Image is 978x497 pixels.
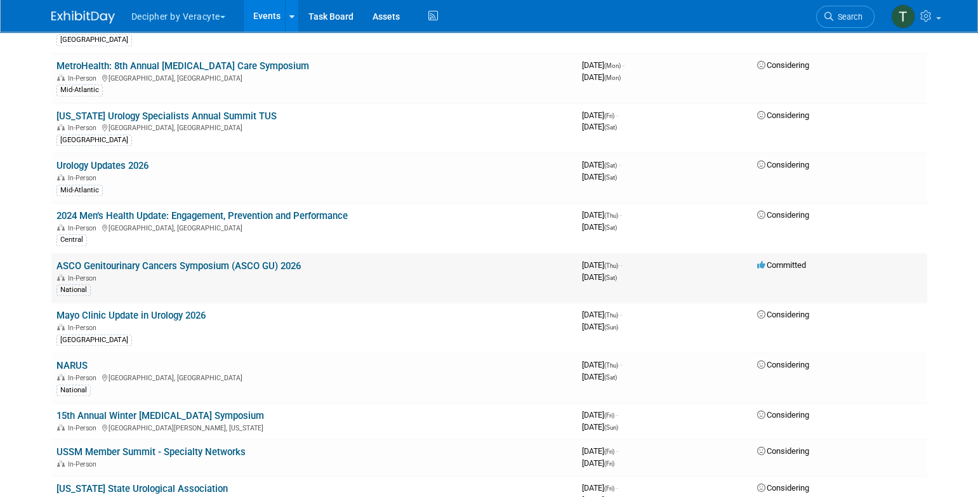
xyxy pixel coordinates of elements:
[604,212,618,219] span: (Thu)
[582,222,617,232] span: [DATE]
[604,312,618,319] span: (Thu)
[604,485,614,492] span: (Fri)
[604,62,621,69] span: (Mon)
[604,224,617,231] span: (Sat)
[604,448,614,455] span: (Fri)
[51,11,115,23] img: ExhibitDay
[604,162,617,169] span: (Sat)
[582,260,622,270] span: [DATE]
[56,310,206,321] a: Mayo Clinic Update in Urology 2026
[57,124,65,130] img: In-Person Event
[582,310,622,319] span: [DATE]
[68,374,100,382] span: In-Person
[616,483,618,493] span: -
[582,446,618,456] span: [DATE]
[604,324,618,331] span: (Sun)
[57,460,65,467] img: In-Person Event
[582,72,621,82] span: [DATE]
[56,260,301,272] a: ASCO Genitourinary Cancers Symposium (ASCO GU) 2026
[68,424,100,432] span: In-Person
[68,224,100,232] span: In-Person
[56,446,246,458] a: USSM Member Summit - Specialty Networks
[57,424,65,430] img: In-Person Event
[68,460,100,468] span: In-Person
[56,372,572,382] div: [GEOGRAPHIC_DATA], [GEOGRAPHIC_DATA]
[56,160,149,171] a: Urology Updates 2026
[604,274,617,281] span: (Sat)
[757,410,809,420] span: Considering
[616,110,618,120] span: -
[604,424,618,431] span: (Sun)
[757,160,809,169] span: Considering
[616,410,618,420] span: -
[68,124,100,132] span: In-Person
[56,122,572,132] div: [GEOGRAPHIC_DATA], [GEOGRAPHIC_DATA]
[604,412,614,419] span: (Fri)
[582,322,618,331] span: [DATE]
[582,272,617,282] span: [DATE]
[57,274,65,281] img: In-Person Event
[56,234,87,246] div: Central
[582,483,618,493] span: [DATE]
[56,185,103,196] div: Mid-Atlantic
[604,174,617,181] span: (Sat)
[604,124,617,131] span: (Sat)
[620,210,622,220] span: -
[56,60,309,72] a: MetroHealth: 8th Annual [MEDICAL_DATA] Care Symposium
[57,74,65,81] img: In-Person Event
[620,260,622,270] span: -
[582,110,618,120] span: [DATE]
[56,222,572,232] div: [GEOGRAPHIC_DATA], [GEOGRAPHIC_DATA]
[582,458,614,468] span: [DATE]
[623,60,624,70] span: -
[57,174,65,180] img: In-Person Event
[56,335,132,346] div: [GEOGRAPHIC_DATA]
[757,260,806,270] span: Committed
[56,110,277,122] a: [US_STATE] Urology Specialists Annual Summit TUS
[582,122,617,131] span: [DATE]
[582,160,621,169] span: [DATE]
[56,135,132,146] div: [GEOGRAPHIC_DATA]
[604,362,618,369] span: (Thu)
[56,72,572,83] div: [GEOGRAPHIC_DATA], [GEOGRAPHIC_DATA]
[56,483,228,494] a: [US_STATE] State Urological Association
[582,360,622,369] span: [DATE]
[582,60,624,70] span: [DATE]
[56,385,91,396] div: National
[604,374,617,381] span: (Sat)
[57,374,65,380] img: In-Person Event
[68,274,100,282] span: In-Person
[604,460,614,467] span: (Fri)
[56,84,103,96] div: Mid-Atlantic
[56,210,348,222] a: 2024 Men’s Health Update: Engagement, Prevention and Performance
[582,210,622,220] span: [DATE]
[757,110,809,120] span: Considering
[757,360,809,369] span: Considering
[833,12,862,22] span: Search
[604,112,614,119] span: (Fri)
[56,284,91,296] div: National
[68,74,100,83] span: In-Person
[616,446,618,456] span: -
[57,224,65,230] img: In-Person Event
[56,360,88,371] a: NARUS
[757,210,809,220] span: Considering
[757,446,809,456] span: Considering
[56,410,264,421] a: 15th Annual Winter [MEDICAL_DATA] Symposium
[68,174,100,182] span: In-Person
[620,310,622,319] span: -
[620,360,622,369] span: -
[56,34,132,46] div: [GEOGRAPHIC_DATA]
[816,6,875,28] a: Search
[582,372,617,381] span: [DATE]
[56,422,572,432] div: [GEOGRAPHIC_DATA][PERSON_NAME], [US_STATE]
[582,422,618,432] span: [DATE]
[891,4,915,29] img: Tony Alvarado
[757,310,809,319] span: Considering
[604,74,621,81] span: (Mon)
[604,262,618,269] span: (Thu)
[582,410,618,420] span: [DATE]
[57,324,65,330] img: In-Person Event
[619,160,621,169] span: -
[68,324,100,332] span: In-Person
